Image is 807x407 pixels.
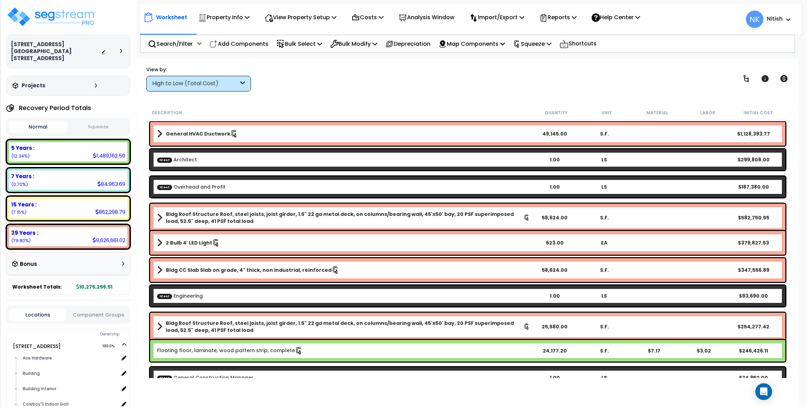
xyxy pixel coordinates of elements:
[579,130,629,137] div: S.F.
[728,374,778,381] div: $74,952.00
[579,374,629,381] div: LS
[166,211,524,225] b: Bldg Roof Structure Roof, steel joists, joist girder, 1.5" 22 ga metal deck, on columns/bearing w...
[102,342,121,350] span: 100.0%
[21,330,130,339] div: Ownership
[530,130,579,137] div: 49,145.00
[728,156,778,163] div: $299,808.00
[728,267,778,274] div: $347,556.89
[382,36,434,52] div: Depreciation
[166,130,230,137] b: General HVAC Ductwork
[157,347,303,355] a: Individual Item
[92,237,125,244] div: 9,626,661.02
[728,214,778,221] div: $582,750.55
[21,369,119,378] div: Building
[97,180,125,188] div: 84,963.69
[11,173,34,180] b: 7 Years :
[579,323,629,330] div: S.F.
[76,283,112,290] b: 10,275,256.51
[700,110,715,116] small: Labor
[156,13,187,22] p: Worksheet
[93,152,125,159] div: 1,489,162.50
[6,6,97,27] img: logo_pro_r.png
[21,385,119,393] div: Building Interior
[530,156,579,163] div: 1.00
[69,121,127,133] button: Squeeze
[743,110,773,116] small: Initial Cost
[728,239,778,246] div: $379,827.53
[152,110,182,116] small: Description
[755,383,772,400] div: Open Intercom Messenger
[592,13,640,22] p: Help Center
[399,13,454,22] p: Analysis Window
[11,144,35,152] b: 5 Years :
[206,36,272,52] div: Add Components
[530,214,579,221] div: 58,624.00
[166,239,212,246] b: 2 Bulb 4' LED Light
[11,41,101,62] h3: [STREET_ADDRESS][GEOGRAPHIC_DATA][STREET_ADDRESS]
[469,13,524,22] p: Import/Export
[351,13,384,22] p: Costs
[530,267,579,274] div: 58,624.00
[513,39,551,49] p: Squeeze
[746,10,763,28] span: NK
[728,347,778,354] div: $246,426.11
[166,320,524,334] b: Bldg Roof Structure Roof, steel joists, joist girder, 1.5" 22 ga metal deck, on columns/bearing w...
[11,153,30,159] small: (12.34%)
[728,323,778,330] div: $254,277.42
[601,110,612,116] small: Unit
[148,39,193,49] p: Search/Filter
[157,374,253,381] a: Custom Item
[157,292,203,299] a: Custom Item
[579,156,629,163] div: LS
[11,238,31,244] small: (79.80%)
[152,80,238,88] div: High to Low (Total Cost)
[646,110,668,116] small: Material
[556,35,600,52] div: Shortcuts
[157,238,530,248] a: Assembly Title
[438,39,505,49] p: Map Components
[530,374,579,381] div: 1.00
[157,320,530,334] a: Assembly Title
[560,39,597,49] p: Shortcuts
[198,13,250,22] p: Property Info
[579,292,629,299] div: LS
[157,129,530,139] a: Assembly Title
[679,347,728,354] div: $3.02
[157,183,225,190] a: Custom Item
[530,239,579,246] div: 623.00
[767,15,783,22] b: Nitish
[11,201,37,208] b: 15 Years :
[22,82,45,89] h3: Projects
[579,214,629,221] div: S.F.
[545,110,568,116] small: Quantity
[530,323,579,330] div: 25,580.00
[20,261,37,267] h3: Bonus
[157,157,172,162] span: ICost
[19,104,91,111] h4: Recovery Period Totals
[157,156,197,163] a: Custom Item
[70,311,127,319] button: Component Groups
[728,292,778,299] div: $93,690.00
[157,375,172,380] span: ICost
[9,308,66,321] button: Locations
[157,265,530,275] a: Assembly Title
[530,347,579,354] div: 24,177.20
[629,347,679,354] div: $7.17
[157,184,172,190] span: ICost
[579,347,629,354] div: S.F.
[11,209,27,215] small: (7.15%)
[146,66,251,73] div: View by:
[579,239,629,246] div: EA
[530,183,579,190] div: 1.00
[157,293,172,299] span: ICost
[157,211,530,225] a: Assembly Title
[728,183,778,190] div: $187,380.00
[579,183,629,190] div: LS
[728,130,778,137] div: $1,128,393.77
[21,354,119,362] div: Ace Hardware
[530,292,579,299] div: 1.00
[539,13,577,22] p: Reports
[95,208,125,216] div: 862,298.79
[11,229,38,237] b: 39 Years :
[265,13,336,22] p: View Property Setup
